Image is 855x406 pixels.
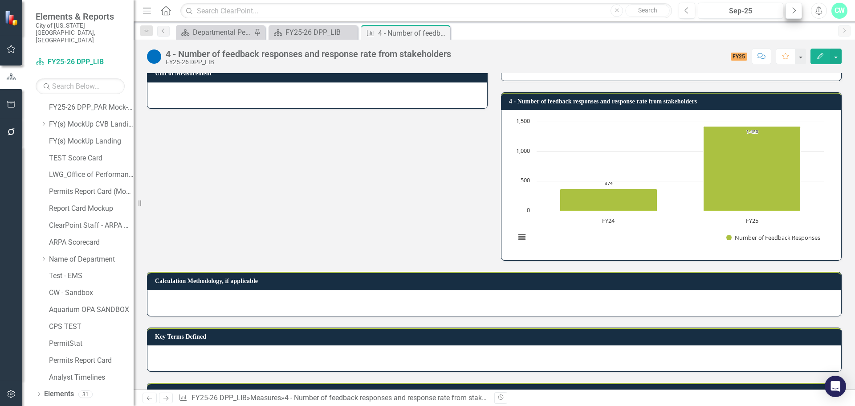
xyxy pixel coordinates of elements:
div: Open Intercom Messenger [825,376,846,397]
button: Sep-25 [698,3,783,19]
h3: 4 - Number of feedback responses and response rate from stakeholders [509,98,837,105]
div: 4 - Number of feedback responses and response rate from stakeholders [378,28,448,39]
div: Departmental Performance Plans [193,27,252,38]
a: ClearPoint Staff - ARPA Mockup [49,221,134,231]
a: Aquarium OPA SANDBOX [49,305,134,315]
h3: Calculation Methodology, if applicable [155,278,837,284]
a: Test - EMS [49,271,134,281]
text: FY24 [602,217,615,225]
div: FY25-26 DPP_LIB [285,27,355,38]
div: 4 - Number of feedback responses and response rate from stakeholders [166,49,451,59]
h3: Key Terms Defined [155,333,837,340]
div: » » [179,393,488,403]
text: FY25 [746,217,758,225]
a: FY25-26 DPP_PAR Mock-up layout [49,103,134,113]
small: City of [US_STATE][GEOGRAPHIC_DATA], [GEOGRAPHIC_DATA] [36,22,125,44]
a: Name of Department [49,254,134,265]
a: FY(s) MockUp Landing [49,136,134,147]
a: Analyst Timelines [49,373,134,383]
button: Search [625,4,670,17]
button: View chart menu, Chart [516,231,528,243]
text: 500 [521,176,530,184]
a: FY25-26 DPP_LIB [36,57,125,67]
a: LWG_Office of Performance & Accountability (Copy) [49,170,134,180]
text: 1,420 [746,128,758,135]
button: Show Number of Feedback Responses [726,234,820,242]
img: No Target Established [147,49,161,64]
span: Search [638,7,657,14]
text: 1,000 [516,147,530,155]
div: 31 [78,390,93,398]
h3: Any Known Data Limitations/Challenges [155,389,837,395]
a: FY(s) MockUp CVB Landing Page [49,119,134,130]
input: Search ClearPoint... [180,3,672,19]
span: FY25 [731,53,748,61]
a: FY25-26 DPP_LIB [271,27,355,38]
div: Chart. Highcharts interactive chart. [511,117,832,251]
text: 374 [605,180,613,186]
a: CW - Sandbox [49,288,134,298]
span: Elements & Reports [36,11,125,22]
h3: Unit of Measurement [155,70,483,77]
a: TEST Score Card [49,153,134,164]
div: FY25-26 DPP_LIB [166,59,451,66]
div: 4 - Number of feedback responses and response rate from stakeholders [285,394,509,402]
text: 1,500 [516,117,530,125]
a: Elements [44,389,74,399]
img: ClearPoint Strategy [4,10,20,26]
text: 0 [527,206,530,214]
input: Search Below... [36,78,125,94]
a: Permits Report Card [49,356,134,366]
a: Report Card Mockup [49,204,134,214]
path: FY25, 1,420. Number of Feedback Responses. [704,127,801,211]
a: FY25-26 DPP_LIB [191,394,247,402]
a: CPS TEST [49,322,134,332]
a: Permits Report Card (Mockup In Progress) [49,187,134,197]
svg: Interactive chart [511,117,828,251]
div: Sep-25 [701,6,780,16]
a: Measures [250,394,281,402]
a: Departmental Performance Plans [178,27,252,38]
a: PermitStat [49,339,134,349]
path: FY24, 374. Number of Feedback Responses. [560,189,657,211]
button: CW [831,3,847,19]
a: ARPA Scorecard [49,238,134,248]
